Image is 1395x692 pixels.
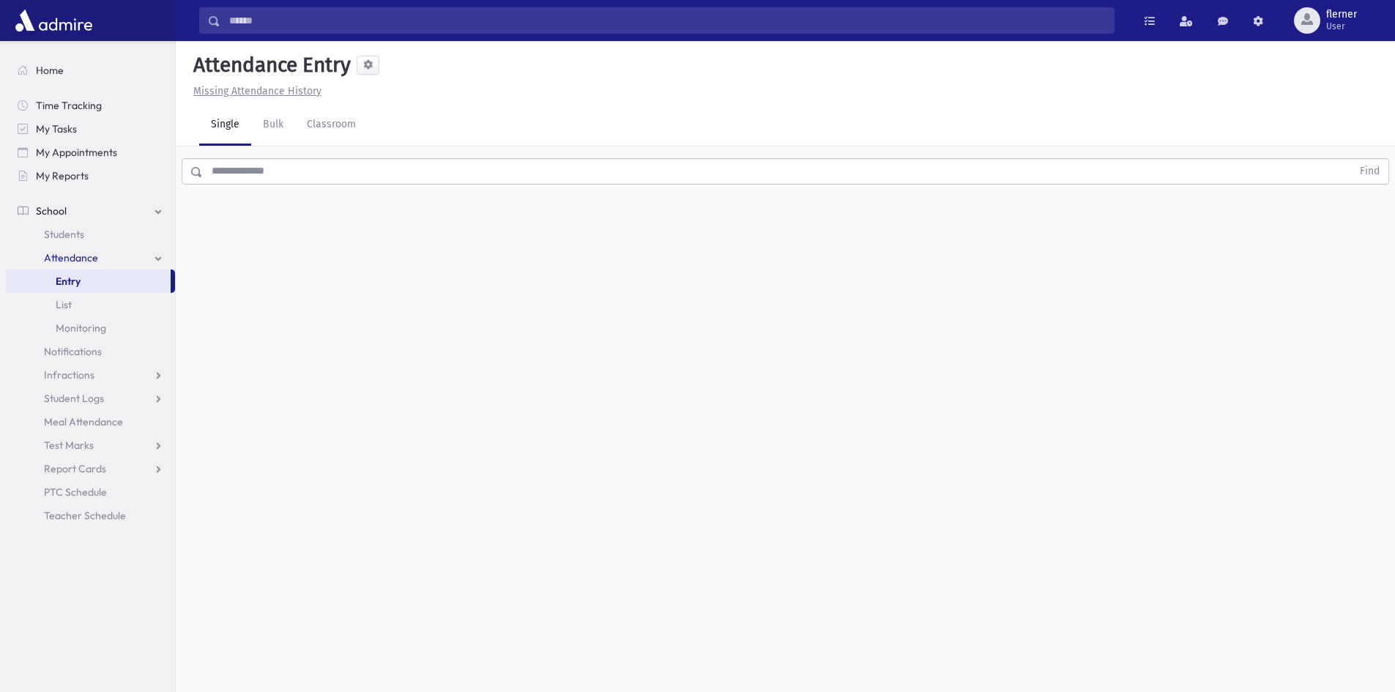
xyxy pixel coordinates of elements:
a: Test Marks [6,434,175,457]
span: Attendance [44,251,98,264]
a: My Reports [6,164,175,187]
a: Time Tracking [6,94,175,117]
a: Entry [6,269,171,293]
a: Single [199,105,251,146]
span: Infractions [44,368,94,382]
span: User [1326,21,1357,32]
a: PTC Schedule [6,480,175,504]
span: My Tasks [36,122,77,135]
a: Infractions [6,363,175,387]
span: Test Marks [44,439,94,452]
button: Find [1351,159,1388,184]
a: List [6,293,175,316]
a: Students [6,223,175,246]
a: School [6,199,175,223]
span: Notifications [44,345,102,358]
a: Home [6,59,175,82]
span: Time Tracking [36,99,102,112]
a: Teacher Schedule [6,504,175,527]
span: Student Logs [44,392,104,405]
span: Entry [56,275,81,288]
a: Classroom [295,105,368,146]
span: Students [44,228,84,241]
a: My Tasks [6,117,175,141]
span: My Reports [36,169,89,182]
span: PTC Schedule [44,485,107,499]
span: My Appointments [36,146,117,159]
a: Attendance [6,246,175,269]
a: Monitoring [6,316,175,340]
span: School [36,204,67,217]
span: flerner [1326,9,1357,21]
a: Student Logs [6,387,175,410]
span: Meal Attendance [44,415,123,428]
a: Meal Attendance [6,410,175,434]
a: Missing Attendance History [187,85,321,97]
span: Monitoring [56,321,106,335]
a: Notifications [6,340,175,363]
span: Home [36,64,64,77]
span: Report Cards [44,462,106,475]
u: Missing Attendance History [193,85,321,97]
a: Bulk [251,105,295,146]
h5: Attendance Entry [187,53,351,78]
span: List [56,298,72,311]
img: AdmirePro [12,6,96,35]
a: My Appointments [6,141,175,164]
input: Search [220,7,1114,34]
span: Teacher Schedule [44,509,126,522]
a: Report Cards [6,457,175,480]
